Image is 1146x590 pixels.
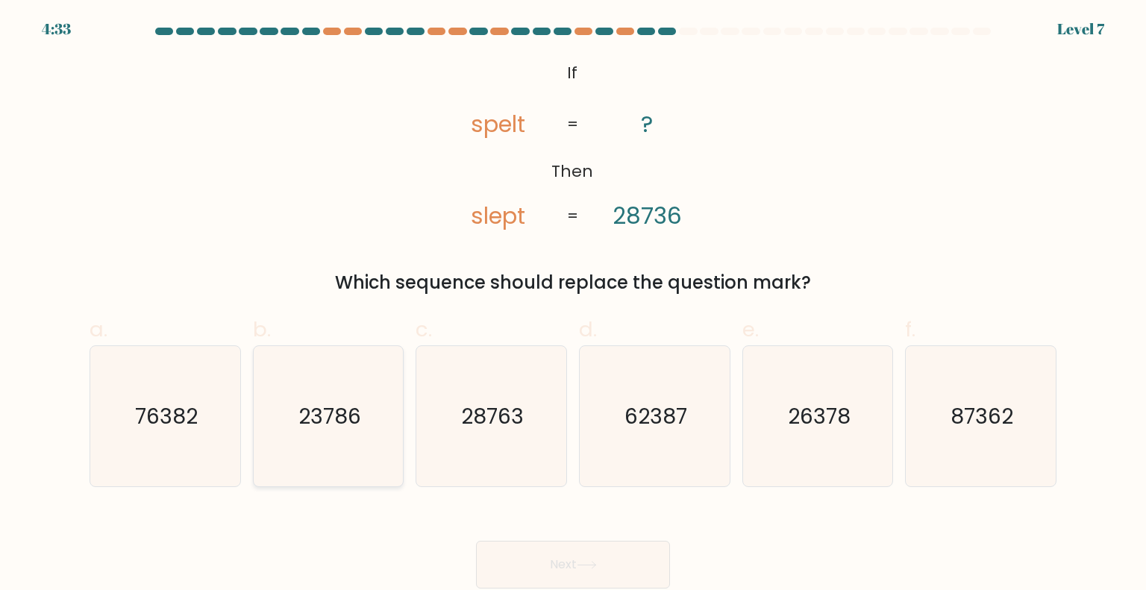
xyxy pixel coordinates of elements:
[568,205,579,228] tspan: =
[135,401,198,430] text: 76382
[552,160,594,183] tspan: Then
[613,200,683,232] tspan: 28736
[90,315,107,344] span: a.
[98,269,1048,296] div: Which sequence should replace the question mark?
[624,401,687,430] text: 62387
[462,401,525,430] text: 28763
[579,315,597,344] span: d.
[471,108,525,140] tspan: spelt
[471,200,525,232] tspan: slept
[905,315,915,344] span: f.
[1057,18,1104,40] div: Level 7
[429,57,716,233] svg: @import url('[URL][DOMAIN_NAME]);
[568,61,578,84] tspan: If
[42,18,71,40] div: 4:33
[416,315,432,344] span: c.
[742,315,759,344] span: e.
[476,541,670,589] button: Next
[253,315,271,344] span: b.
[788,401,851,430] text: 26378
[642,108,654,140] tspan: ?
[298,401,361,430] text: 23786
[568,113,579,136] tspan: =
[951,401,1013,430] text: 87362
